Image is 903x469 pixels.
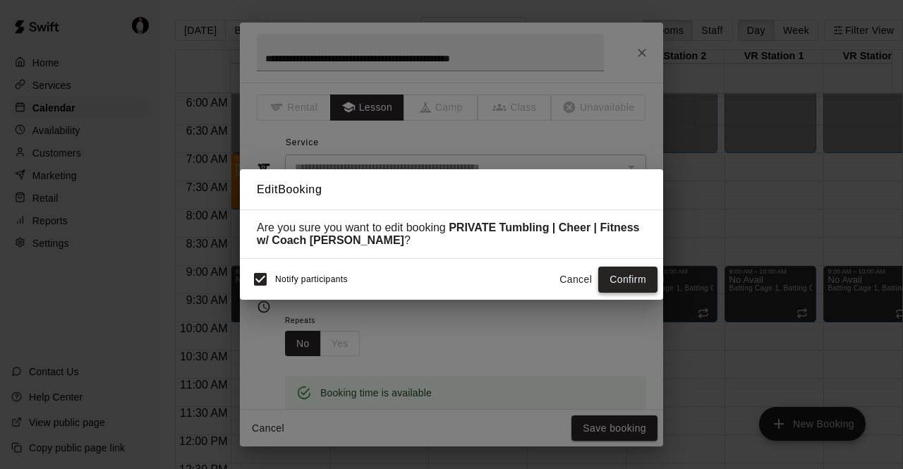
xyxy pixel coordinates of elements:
button: Cancel [553,267,598,293]
h2: Edit Booking [240,169,663,210]
button: Confirm [598,267,657,293]
strong: PRIVATE Tumbling | Cheer | Fitness w/ Coach [PERSON_NAME] [257,221,640,246]
span: Notify participants [275,275,348,285]
div: Are you sure you want to edit booking ? [257,221,646,247]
